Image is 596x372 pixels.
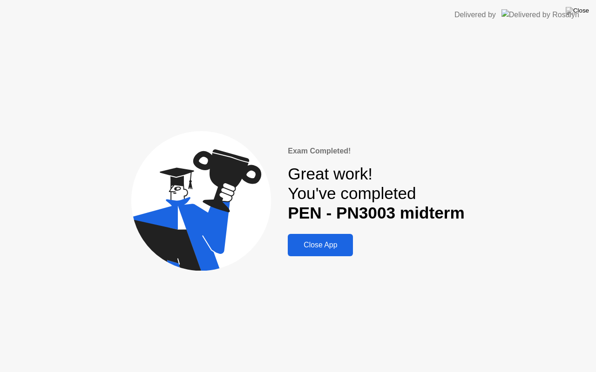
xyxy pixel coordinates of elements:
[566,7,589,14] img: Close
[501,9,579,20] img: Delivered by Rosalyn
[288,146,464,157] div: Exam Completed!
[288,164,464,223] div: Great work! You've completed
[291,241,350,249] div: Close App
[454,9,496,20] div: Delivered by
[288,234,353,256] button: Close App
[288,204,464,222] b: PEN - PN3003 midterm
